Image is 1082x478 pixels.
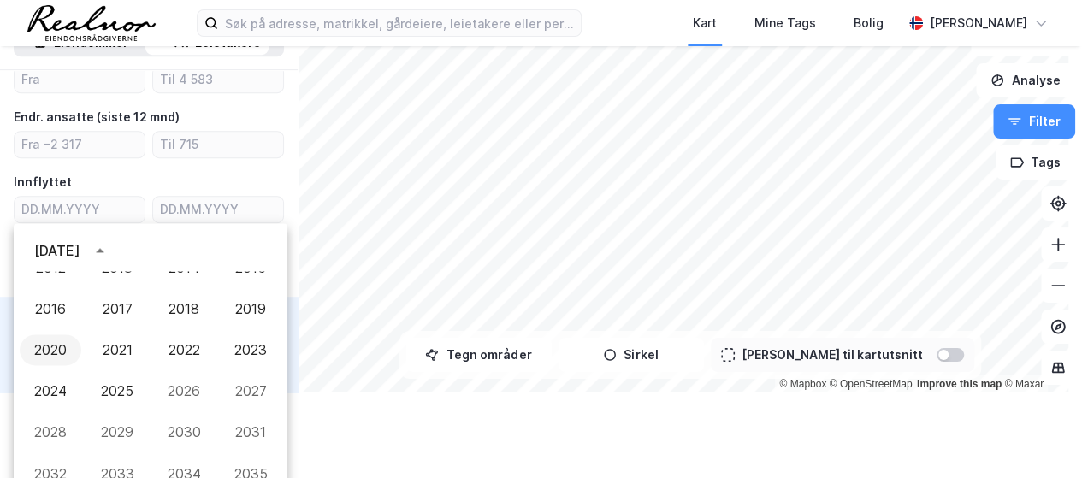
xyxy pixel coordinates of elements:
[830,378,913,390] a: OpenStreetMap
[20,375,81,406] button: 2024
[220,252,281,283] button: 2015
[153,132,283,157] input: Til 715
[754,13,816,33] div: Mine Tags
[917,378,1002,390] a: Improve this map
[693,13,717,33] div: Kart
[559,338,704,372] button: Sirkel
[976,63,1075,97] button: Analyse
[27,5,156,41] img: realnor-logo.934646d98de889bb5806.png
[406,338,552,372] button: Tegn områder
[153,293,215,324] button: 2018
[15,132,145,157] input: Fra −2 317
[86,236,115,265] button: year view is open, switch to calendar view
[779,378,826,390] a: Mapbox
[1004,378,1044,390] a: Maxar
[15,67,145,92] input: Fra
[86,293,148,324] button: 2017
[20,293,81,324] button: 2016
[153,197,283,222] input: DD.MM.YYYY
[153,67,283,92] input: Til 4 583
[153,252,215,283] button: 2014
[854,13,884,33] div: Bolig
[220,293,281,324] button: 2019
[930,13,1027,33] div: [PERSON_NAME]
[993,104,1075,139] button: Filter
[996,396,1082,478] div: Kontrollprogram for chat
[996,396,1082,478] iframe: Chat Widget
[218,10,581,36] input: Søk på adresse, matrikkel, gårdeiere, leietakere eller personer
[742,345,923,365] div: [PERSON_NAME] til kartutsnitt
[996,145,1075,180] button: Tags
[86,252,148,283] button: 2013
[34,240,80,261] div: [DATE]
[153,334,215,365] button: 2022
[220,334,281,365] button: 2023
[15,197,145,222] input: DD.MM.YYYY
[20,334,81,365] button: 2020
[20,252,81,283] button: 2012
[14,172,72,192] div: Innflyttet
[86,375,148,406] button: 2025
[86,334,148,365] button: 2021
[14,107,180,127] div: Endr. ansatte (siste 12 mnd)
